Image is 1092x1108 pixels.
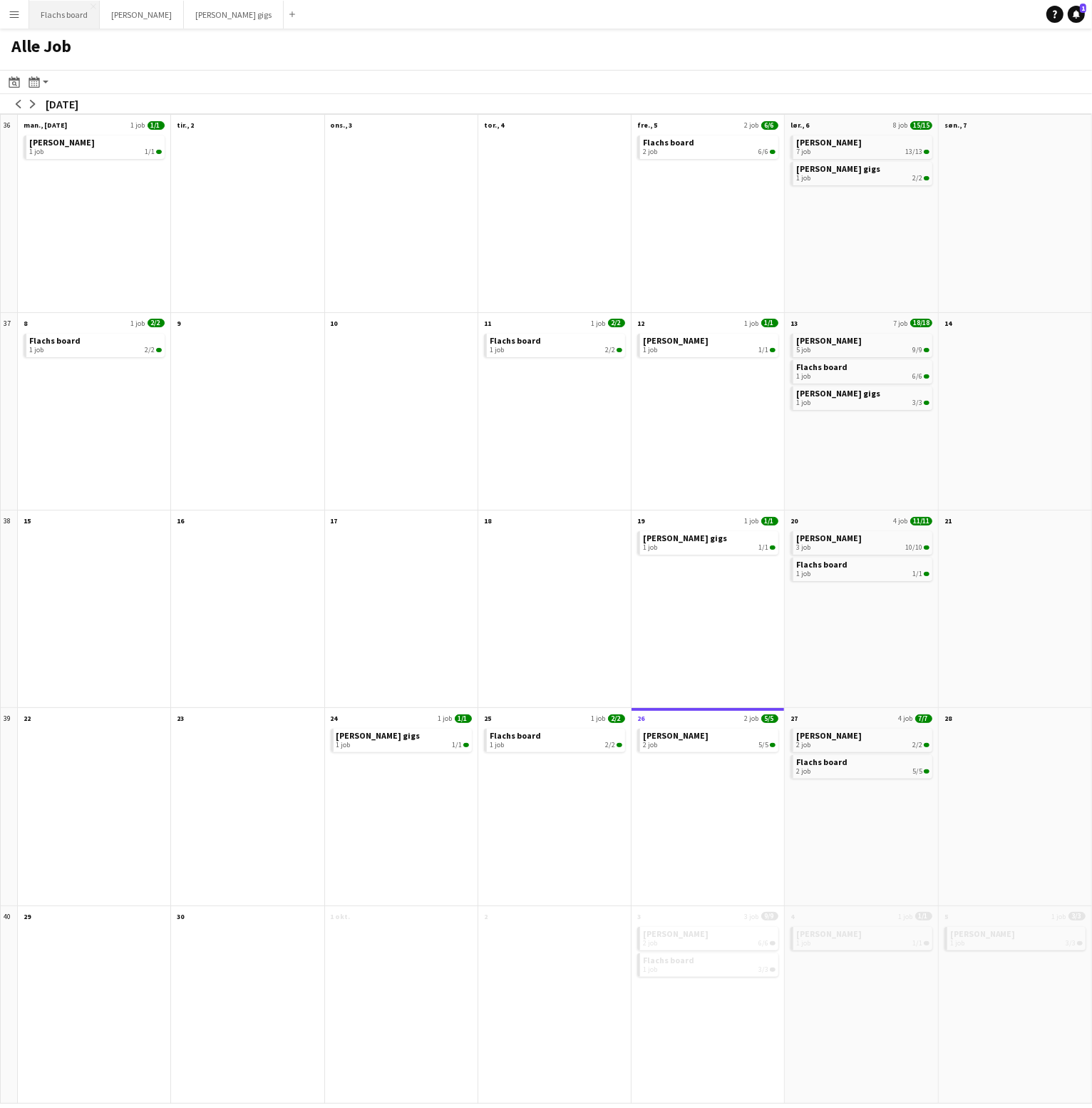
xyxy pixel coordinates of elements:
a: Flachs board1 job6/6 [796,360,929,381]
span: 1 job [643,965,657,974]
span: 21 [944,516,952,525]
span: 2/2 [912,174,922,183]
span: 2/2 [912,741,922,749]
span: Asger Gigs [950,928,1016,939]
span: 1 job [29,346,43,354]
span: 5 job [796,346,810,354]
a: [PERSON_NAME]5 job9/9 [796,334,929,354]
a: [PERSON_NAME]3 job10/10 [796,531,929,552]
span: 4 job [893,516,907,525]
span: 1 job [130,120,145,130]
span: 1 job [796,570,810,578]
span: 9/9 [924,348,929,352]
span: 3/3 [912,399,922,407]
span: 6/6 [770,941,776,945]
span: 1 job [29,148,43,156]
span: 2/2 [617,348,622,352]
span: 2/2 [156,348,162,352]
a: 1 [1068,6,1085,23]
span: 1/1 [761,319,778,327]
span: 1 job [950,939,964,948]
button: [PERSON_NAME] [100,1,184,29]
a: Flachs board2 job5/5 [796,755,929,776]
span: Hedvig's gigs [796,388,880,399]
span: Flachs board [796,559,848,570]
span: 16 [177,516,184,525]
span: 1/1 [145,148,155,156]
span: 3 [637,912,641,921]
span: Asger Gigs [796,137,862,148]
span: 23 [177,714,184,723]
span: 17 [331,516,338,525]
span: 3 job [796,543,810,552]
span: 19 [637,516,644,525]
span: 1 job [490,741,504,749]
a: [PERSON_NAME]1 job3/3 [950,927,1083,948]
span: 1 job [336,741,351,749]
span: lør., 6 [790,120,809,130]
span: 3/3 [1066,939,1076,948]
span: 3/3 [1077,941,1083,945]
span: 1 job [744,319,758,328]
span: 1 okt. [331,912,351,921]
span: 3/3 [924,401,929,405]
span: 2/2 [608,319,625,327]
span: 2/2 [617,743,622,747]
span: 1/1 [912,570,922,578]
span: Flachs board [796,756,848,767]
span: Flachs board [643,137,694,148]
span: 5/5 [758,741,768,749]
div: 37 [1,313,18,511]
span: 1 job [796,939,810,948]
span: 1 job [898,912,912,921]
span: 1 job [643,346,657,354]
a: Flachs board1 job3/3 [643,953,776,974]
div: 36 [1,115,18,312]
span: 1 job [591,714,605,723]
span: 14 [944,319,952,328]
div: [DATE] [46,97,78,111]
a: [PERSON_NAME]1 job1/1 [643,334,776,354]
span: 10 [331,319,338,328]
span: Hedvig's gigs [796,163,880,174]
span: 3/3 [758,965,768,974]
span: Asger Gigs [643,730,709,741]
span: Asger Gigs [643,928,709,939]
span: 2 job [643,741,657,749]
span: 2/2 [924,176,929,180]
span: 4 job [898,714,912,723]
span: 5/5 [770,743,776,747]
span: 6/6 [912,372,922,381]
span: Asger Gigs [643,335,709,346]
span: 1 job [438,714,452,723]
span: 5/5 [924,769,929,774]
span: 1 job [591,319,605,328]
span: 13/13 [905,148,922,156]
span: 1/1 [758,543,768,552]
span: 3/3 [1068,912,1086,920]
span: 7 job [893,319,907,328]
span: 1 [1080,4,1086,13]
span: 2 [484,912,488,921]
span: 15/15 [910,121,932,130]
span: 9/9 [761,912,778,920]
span: 1 job [490,346,504,354]
span: 4 [790,912,794,921]
span: 3 job [744,912,758,921]
a: Flachs board1 job2/2 [29,334,162,354]
span: Flachs board [490,730,541,741]
span: 5/5 [761,714,778,723]
span: 1/1 [915,912,932,920]
span: 1 job [643,543,657,552]
span: 1 job [744,516,758,525]
a: [PERSON_NAME] gigs1 job3/3 [796,386,929,407]
a: Flachs board2 job6/6 [643,135,776,156]
span: tir., 2 [177,120,194,130]
span: 2/2 [924,743,929,747]
span: 6/6 [761,121,778,130]
span: 18/18 [910,319,932,327]
a: Flachs board1 job2/2 [490,334,622,354]
a: [PERSON_NAME]2 job2/2 [796,729,929,749]
span: 25 [484,714,491,723]
span: 24 [331,714,338,723]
